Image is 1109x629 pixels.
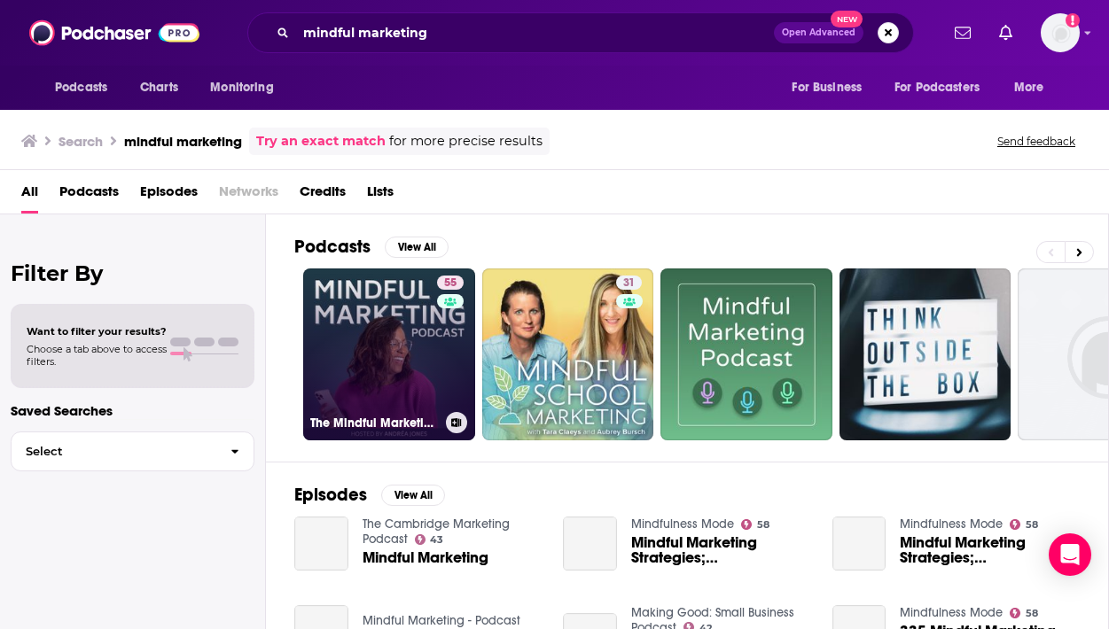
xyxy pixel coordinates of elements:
h3: Search [59,133,103,150]
a: 58 [741,519,769,530]
span: 58 [1026,610,1038,617]
input: Search podcasts, credits, & more... [296,19,774,47]
a: 58 [1010,519,1038,530]
span: More [1014,75,1044,100]
span: Mindful Marketing Strategies; [PERSON_NAME] [900,535,1080,565]
a: Mindfulness Mode [900,516,1003,532]
a: Mindful Marketing - Podcast [363,613,520,628]
a: EpisodesView All [294,484,445,506]
a: Episodes [140,177,198,214]
span: New [831,11,863,27]
a: Mindful Marketing Strategies; Roger Choudhury [832,516,886,571]
span: 55 [444,275,457,292]
span: Logged in as hannahlevine [1041,13,1080,52]
a: Mindful Marketing Strategies; Roger Choudhury [563,516,617,571]
span: For Podcasters [894,75,980,100]
h3: The Mindful Marketing Podcast (Formerly Known As The Savvy Social Podcast) [310,415,439,431]
a: Show notifications dropdown [948,18,978,48]
a: Lists [367,177,394,214]
img: User Profile [1041,13,1080,52]
a: Charts [129,71,189,105]
img: Podchaser - Follow, Share and Rate Podcasts [29,16,199,50]
a: 31 [482,268,654,440]
a: 58 [1010,608,1038,618]
button: open menu [883,71,1005,105]
button: open menu [43,71,130,105]
a: All [21,177,38,214]
h2: Podcasts [294,236,371,258]
button: open menu [198,71,296,105]
button: View All [381,485,445,506]
a: 55The Mindful Marketing Podcast (Formerly Known As The Savvy Social Podcast) [303,268,475,440]
div: Open Intercom Messenger [1049,533,1091,576]
a: 43 [415,534,444,545]
div: Search podcasts, credits, & more... [247,12,914,53]
span: Charts [140,75,178,100]
button: Select [11,431,254,471]
span: 58 [1026,521,1038,529]
h2: Filter By [11,260,254,286]
a: Credits [300,177,346,214]
a: Mindful Marketing [363,550,488,565]
span: Choose a tab above to access filters. [27,343,167,368]
a: Podcasts [59,177,119,214]
span: For Business [792,75,862,100]
a: Show notifications dropdown [992,18,1019,48]
a: Mindfulness Mode [631,516,734,532]
span: Podcasts [55,75,107,100]
span: Monitoring [210,75,273,100]
span: Mindful Marketing Strategies; [PERSON_NAME] [631,535,811,565]
svg: Add a profile image [1066,13,1080,27]
button: open menu [779,71,884,105]
h3: mindful marketing [124,133,242,150]
p: Saved Searches [11,402,254,419]
a: Mindful Marketing [294,516,348,571]
a: PodcastsView All [294,236,449,258]
span: Networks [219,177,278,214]
a: 55 [437,276,464,290]
button: Show profile menu [1041,13,1080,52]
span: 31 [623,275,635,292]
button: View All [385,237,449,258]
span: Open Advanced [782,28,855,37]
button: Send feedback [992,134,1081,149]
button: Open AdvancedNew [774,22,863,43]
span: 58 [757,521,769,529]
a: Mindful Marketing Strategies; Roger Choudhury [900,535,1080,565]
a: The Cambridge Marketing Podcast [363,516,510,547]
span: Want to filter your results? [27,325,167,338]
a: Mindfulness Mode [900,605,1003,620]
h2: Episodes [294,484,367,506]
a: Mindful Marketing Strategies; Roger Choudhury [631,535,811,565]
span: Select [12,446,216,457]
span: 43 [430,536,443,544]
a: Try an exact match [256,131,386,151]
a: 31 [616,276,642,290]
span: for more precise results [389,131,543,151]
button: open menu [1002,71,1066,105]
